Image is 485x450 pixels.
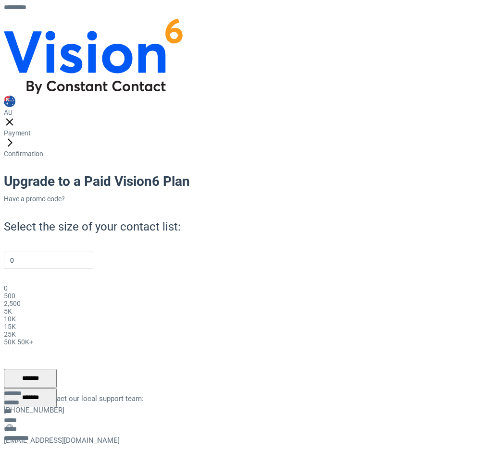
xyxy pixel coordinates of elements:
[4,300,21,307] span: 2,500
[4,338,16,346] span: 50K
[4,195,65,203] a: Have a promo code?
[4,323,16,330] span: 15K
[4,292,15,300] span: 500
[17,338,33,346] span: 50K+
[4,330,16,338] span: 25K
[4,284,8,292] span: 0
[4,315,16,323] span: 10K
[4,307,12,315] span: 5K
